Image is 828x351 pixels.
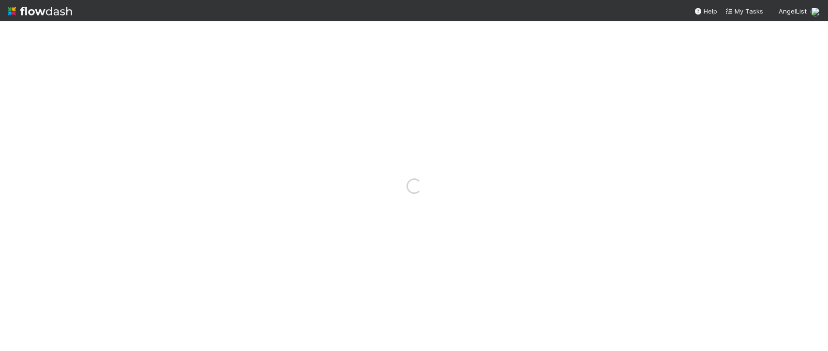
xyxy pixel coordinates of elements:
a: My Tasks [725,6,763,16]
img: logo-inverted-e16ddd16eac7371096b0.svg [8,3,72,19]
div: Help [694,6,717,16]
img: avatar_b5be9b1b-4537-4870-b8e7-50cc2287641b.png [811,7,820,16]
span: AngelList [779,7,807,15]
span: My Tasks [725,7,763,15]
